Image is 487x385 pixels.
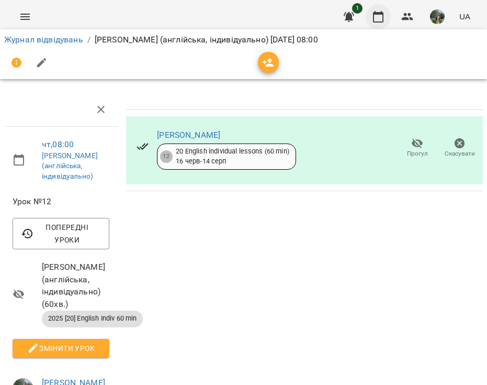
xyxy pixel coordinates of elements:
span: 2025 [20] English Indiv 60 min [42,314,143,323]
button: Скасувати [438,134,481,163]
span: 1 [352,3,363,14]
span: Змінити урок [21,342,101,355]
li: / [87,34,90,46]
nav: breadcrumb [4,34,483,46]
span: [PERSON_NAME] (англійська, індивідуально) ( 60 хв. ) [42,261,109,310]
button: UA [455,7,474,26]
span: Скасувати [445,149,475,158]
span: Попередні уроки [21,221,101,246]
a: чт , 08:00 [42,139,74,149]
button: Попередні уроки [13,218,109,249]
span: Прогул [407,149,428,158]
div: 20 English individual lessons (60 min) 16 черв - 14 серп [176,147,289,166]
a: [PERSON_NAME] (англійська, індивідуально) [42,151,98,180]
a: Журнал відвідувань [4,35,83,45]
div: 12 [160,150,173,163]
span: Урок №12 [13,195,109,208]
img: c0e52ca214e23f1dcb7d1c5ba6b1c1a3.jpeg [430,9,445,24]
a: [PERSON_NAME] [157,130,220,140]
button: Прогул [396,134,438,163]
button: Menu [13,4,38,29]
button: Змінити урок [13,339,109,358]
span: UA [459,11,470,22]
p: [PERSON_NAME] (англійська, індивідуально) [DATE] 08:00 [95,34,318,46]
